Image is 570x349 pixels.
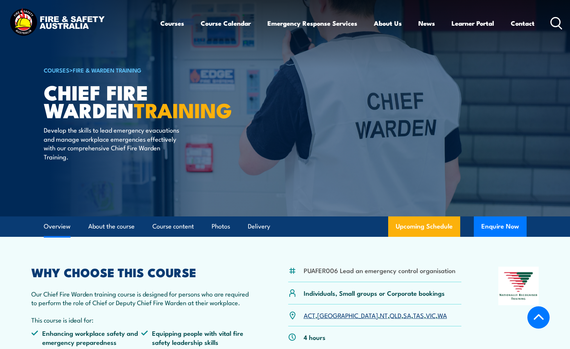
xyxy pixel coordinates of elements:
a: Courses [160,13,184,33]
a: Upcoming Schedule [388,216,460,237]
button: Enquire Now [474,216,527,237]
strong: TRAINING [134,94,232,125]
li: Equipping people with vital fire safety leadership skills [141,329,251,346]
a: About Us [374,13,402,33]
a: SA [403,310,411,320]
a: Contact [511,13,535,33]
a: Learner Portal [452,13,494,33]
a: Overview [44,216,71,236]
h1: Chief Fire Warden [44,83,230,118]
a: WA [438,310,447,320]
li: PUAFER006 Lead an emergency control organisation [304,266,455,275]
a: Photos [212,216,230,236]
a: ACT [304,310,315,320]
a: About the course [88,216,135,236]
p: Our Chief Fire Warden training course is designed for persons who are required to perform the rol... [31,289,252,307]
p: , , , , , , , [304,311,447,320]
a: Course Calendar [201,13,251,33]
a: News [418,13,435,33]
a: VIC [426,310,436,320]
a: Delivery [248,216,270,236]
a: QLD [390,310,401,320]
p: Develop the skills to lead emergency evacuations and manage workplace emergencies effectively wit... [44,125,181,161]
h2: WHY CHOOSE THIS COURSE [31,267,252,277]
a: COURSES [44,66,69,74]
a: TAS [413,310,424,320]
a: Emergency Response Services [267,13,357,33]
h6: > [44,65,230,74]
p: This course is ideal for: [31,315,252,324]
p: Individuals, Small groups or Corporate bookings [304,289,445,297]
a: NT [380,310,388,320]
a: [GEOGRAPHIC_DATA] [317,310,378,320]
p: 4 hours [304,333,326,341]
li: Enhancing workplace safety and emergency preparedness [31,329,141,346]
img: Nationally Recognised Training logo. [498,267,539,305]
a: Course content [152,216,194,236]
a: Fire & Warden Training [73,66,141,74]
